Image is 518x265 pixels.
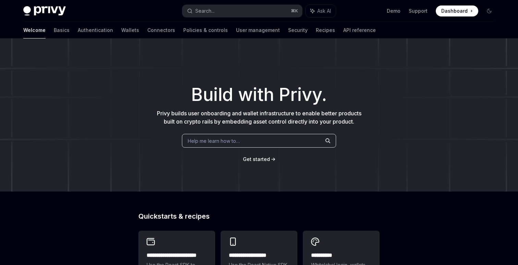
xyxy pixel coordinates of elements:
[316,22,335,38] a: Recipes
[138,213,210,220] span: Quickstarts & recipes
[409,8,428,14] a: Support
[387,8,400,14] a: Demo
[288,22,308,38] a: Security
[23,6,66,16] img: dark logo
[54,22,70,38] a: Basics
[191,89,327,101] span: Build with Privy.
[121,22,139,38] a: Wallets
[195,7,214,15] div: Search...
[236,22,280,38] a: User management
[183,22,228,38] a: Policies & controls
[23,22,46,38] a: Welcome
[343,22,376,38] a: API reference
[157,110,361,125] span: Privy builds user onboarding and wallet infrastructure to enable better products built on crypto ...
[147,22,175,38] a: Connectors
[243,156,270,163] a: Get started
[78,22,113,38] a: Authentication
[182,5,302,17] button: Search...⌘K
[317,8,331,14] span: Ask AI
[484,5,495,16] button: Toggle dark mode
[188,137,240,145] span: Help me learn how to…
[291,8,298,14] span: ⌘ K
[306,5,336,17] button: Ask AI
[441,8,468,14] span: Dashboard
[436,5,478,16] a: Dashboard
